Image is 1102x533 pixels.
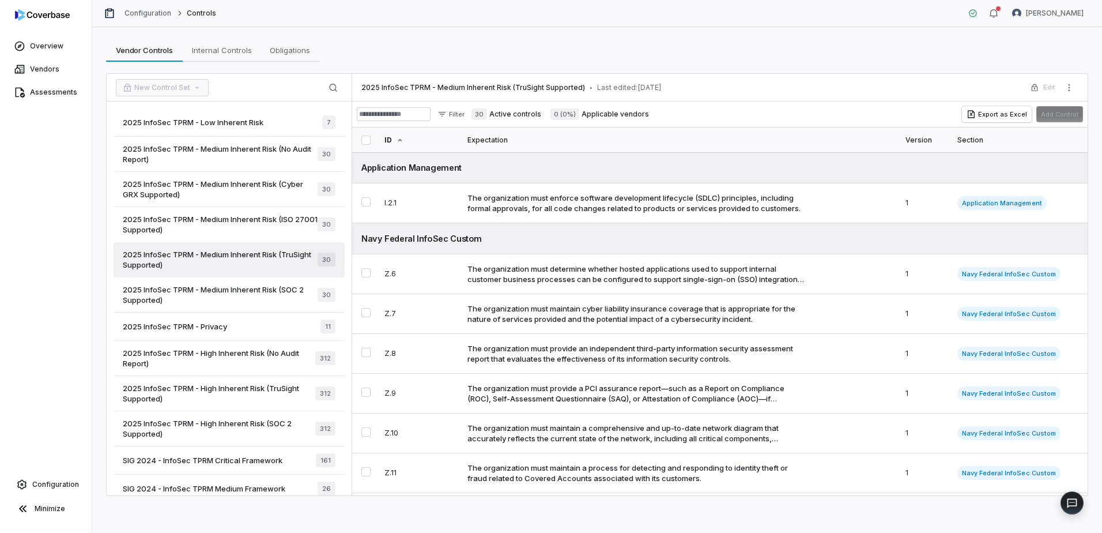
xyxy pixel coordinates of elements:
span: 312 [315,422,335,436]
span: 2025 InfoSec TPRM - High Inherent Risk (SOC 2 Supported) [123,418,315,439]
a: 2025 InfoSec TPRM - Medium Inherent Risk (No Audit Report)30 [114,137,345,172]
div: ID [384,127,454,152]
span: Navy Federal InfoSec Custom [957,386,1061,400]
td: Z.13 [378,493,461,533]
span: Controls [187,9,216,18]
span: 30 [318,288,335,302]
button: More actions [1060,79,1078,96]
div: The organization must enforce software development lifecycle (SDLC) principles, including formal ... [467,193,805,213]
td: I.2.1 [378,183,461,223]
span: Vendors [30,65,59,74]
span: 2025 InfoSec TPRM - Privacy [123,321,227,332]
span: 2025 InfoSec TPRM - Medium Inherent Risk (No Audit Report) [123,144,318,164]
span: 2025 InfoSec TPRM - Medium Inherent Risk (TruSight Supported) [123,249,318,270]
span: SIG 2024 - InfoSec TPRM Medium Framework [123,483,285,494]
div: Version [905,127,944,152]
div: Section [957,127,1078,152]
a: 2025 InfoSec TPRM - Medium Inherent Risk (SOC 2 Supported)30 [114,277,345,313]
span: Navy Federal InfoSec Custom [957,267,1061,281]
span: Navy Federal InfoSec Custom [957,466,1061,480]
a: 2025 InfoSec TPRM - High Inherent Risk (No Audit Report)312 [114,341,345,376]
span: 2025 InfoSec TPRM - Medium Inherent Risk (SOC 2 Supported) [123,284,318,305]
td: 1 [899,183,950,223]
span: 312 [315,351,335,365]
div: The organization must determine whether hosted applications used to support internal customer bus... [467,264,805,284]
span: 2025 InfoSec TPRM - Medium Inherent Risk (TruSight Supported) [361,83,585,92]
span: SIG 2024 - InfoSec TPRM Critical Framework [123,455,282,466]
a: 2025 InfoSec TPRM - Medium Inherent Risk (TruSight Supported)30 [114,242,345,277]
a: Overview [2,36,89,57]
td: Z.7 [378,294,461,334]
span: 30 [318,253,335,266]
span: 30 [318,182,335,196]
span: Navy Federal InfoSec Custom [957,426,1061,440]
span: 30 [318,147,335,161]
button: Select Z.9 control [361,388,371,397]
span: 312 [315,386,335,400]
span: 2025 InfoSec TPRM - Medium Inherent Risk (ISO 27001 Supported) [123,214,318,235]
span: Overview [30,42,63,51]
button: Select Z.6 control [361,268,371,277]
td: 1 [899,493,950,533]
span: Navy Federal InfoSec Custom [957,307,1061,321]
a: Assessments [2,82,89,103]
button: Select Z.10 control [361,427,371,437]
span: Last edited: [DATE] [597,83,662,92]
span: Configuration [32,480,79,489]
button: Export as Excel [962,106,1032,122]
a: 2025 InfoSec TPRM - High Inherent Risk (TruSight Supported)312 [114,376,345,411]
button: Select Z.11 control [361,467,371,476]
td: Z.10 [378,414,461,453]
td: 1 [899,294,950,334]
button: Bridget Seagraves avatar[PERSON_NAME] [1005,5,1090,22]
button: Minimize [5,497,87,520]
a: 2025 InfoSec TPRM - Privacy11 [114,313,345,341]
span: 26 [318,482,335,496]
label: Active controls [471,108,541,120]
span: 2025 InfoSec TPRM - High Inherent Risk (No Audit Report) [123,348,315,369]
td: 1 [899,414,950,453]
span: 161 [316,453,335,467]
td: 1 [899,334,950,374]
img: logo-D7KZi-bG.svg [15,9,70,21]
span: 0 (0%) [550,108,579,120]
td: 1 [899,254,950,294]
button: Filter [433,107,469,121]
a: 2025 InfoSec TPRM - Medium Inherent Risk (ISO 27001 Supported)30 [114,207,345,242]
td: Z.11 [378,453,461,493]
span: Obligations [265,43,315,58]
a: Vendors [2,59,89,80]
span: • [590,84,592,92]
button: Select I.2.1 control [361,197,371,207]
span: Vendor Controls [111,43,178,58]
span: 2025 InfoSec TPRM - Low Inherent Risk [123,117,263,127]
button: Select Z.7 control [361,308,371,317]
label: Applicable vendors [550,108,649,120]
span: 2025 InfoSec TPRM - High Inherent Risk (TruSight Supported) [123,383,315,404]
a: 2025 InfoSec TPRM - High Inherent Risk (SOC 2 Supported)312 [114,411,345,446]
span: Filter [449,110,465,119]
a: Configuration [124,9,172,18]
button: Select Z.8 control [361,348,371,357]
td: Z.6 [378,254,461,294]
div: Navy Federal InfoSec Custom [361,232,1078,245]
div: Application Management [361,162,1078,174]
span: 11 [320,320,335,333]
div: The organization must provide an independent third-party information security assessment report t... [467,343,805,364]
span: Application Management [957,196,1047,210]
div: The organization must maintain cyber liability insurance coverage that is appropriate for the nat... [467,303,805,324]
td: 1 [899,374,950,414]
a: Configuration [5,474,87,495]
td: Z.8 [378,334,461,374]
span: 30 [471,108,487,120]
a: 2025 InfoSec TPRM - Medium Inherent Risk (Cyber GRX Supported)30 [114,172,345,207]
span: Minimize [35,504,65,513]
div: The organization must maintain a comprehensive and up-to-date network diagram that accurately ref... [467,423,805,444]
div: Expectation [467,127,892,152]
img: Bridget Seagraves avatar [1012,9,1021,18]
span: [PERSON_NAME] [1026,9,1084,18]
div: The organization must maintain a process for detecting and responding to identity theft or fraud ... [467,463,805,483]
span: Navy Federal InfoSec Custom [957,347,1061,361]
span: 7 [322,115,335,129]
td: Z.9 [378,374,461,414]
